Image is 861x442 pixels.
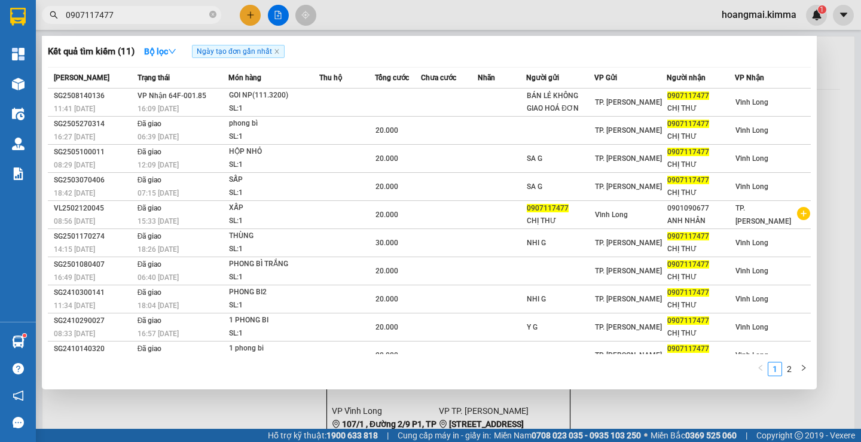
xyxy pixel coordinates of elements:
[229,145,319,158] div: HỘP NHỎ
[54,343,134,355] div: SG2410140320
[138,330,179,338] span: 16:57 [DATE]
[229,187,319,200] div: SL: 1
[375,211,398,219] span: 20.000
[667,148,709,156] span: 0907117477
[12,108,25,120] img: warehouse-icon
[595,98,662,106] span: TP. [PERSON_NAME]
[138,217,179,225] span: 15:33 [DATE]
[13,363,24,374] span: question-circle
[54,315,134,327] div: SG2410290027
[138,92,206,100] span: VP Nhận 64F-001.85
[12,167,25,180] img: solution-icon
[375,74,409,82] span: Tổng cước
[138,288,162,297] span: Đã giao
[12,138,25,150] img: warehouse-icon
[783,362,796,376] a: 2
[229,202,319,215] div: XẤP
[48,45,135,58] h3: Kết quả tìm kiếm ( 11 )
[12,78,25,90] img: warehouse-icon
[667,102,734,115] div: CHỊ THƯ
[138,316,162,325] span: Đã giao
[753,362,768,376] button: left
[138,232,162,240] span: Đã giao
[735,182,768,191] span: Vĩnh Long
[138,345,162,353] span: Đã giao
[229,299,319,312] div: SL: 1
[667,92,709,100] span: 0907117477
[375,323,398,331] span: 20.000
[735,204,791,225] span: TP. [PERSON_NAME]
[54,258,134,271] div: SG2501080407
[526,74,559,82] span: Người gửi
[138,204,162,212] span: Đã giao
[138,176,162,184] span: Đã giao
[667,260,709,269] span: 0907117477
[54,273,95,282] span: 16:49 [DATE]
[595,267,662,275] span: TP. [PERSON_NAME]
[138,74,170,82] span: Trạng thái
[667,299,734,312] div: CHỊ THƯ
[735,98,768,106] span: Vĩnh Long
[138,161,179,169] span: 12:09 [DATE]
[735,351,768,359] span: Vĩnh Long
[667,345,709,353] span: 0907117477
[595,239,662,247] span: TP. [PERSON_NAME]
[667,187,734,199] div: CHỊ THƯ
[54,202,134,215] div: VL2502120045
[375,154,398,163] span: 20.000
[229,130,319,144] div: SL: 1
[667,288,709,297] span: 0907117477
[135,42,186,61] button: Bộ lọcdown
[54,330,95,338] span: 08:33 [DATE]
[138,301,179,310] span: 18:04 [DATE]
[274,48,280,54] span: close
[12,48,25,60] img: dashboard-icon
[527,215,594,227] div: CHỊ THƯ
[138,189,179,197] span: 07:15 [DATE]
[228,74,261,82] span: Món hàng
[13,417,24,428] span: message
[527,204,569,212] span: 0907117477
[229,314,319,327] div: 1 PHONG BI
[667,74,706,82] span: Người nhận
[595,211,628,219] span: Vĩnh Long
[54,217,95,225] span: 08:56 [DATE]
[375,267,398,275] span: 20.000
[138,260,162,269] span: Đã giao
[796,362,811,376] button: right
[667,232,709,240] span: 0907117477
[375,182,398,191] span: 20.000
[667,215,734,227] div: ANH NHÂN
[667,271,734,284] div: CHỊ THƯ
[54,90,134,102] div: SG2508140136
[667,243,734,255] div: CHỊ THƯ
[54,133,95,141] span: 16:27 [DATE]
[735,126,768,135] span: Vĩnh Long
[753,362,768,376] li: Previous Page
[527,181,594,193] div: SA G
[138,105,179,113] span: 16:09 [DATE]
[527,321,594,334] div: Y G
[229,271,319,284] div: SL: 1
[54,230,134,243] div: SG2501170274
[595,351,662,359] span: TP. [PERSON_NAME]
[375,351,398,359] span: 20.000
[667,158,734,171] div: CHỊ THƯ
[527,153,594,165] div: SA G
[54,74,109,82] span: [PERSON_NAME]
[10,10,69,39] div: Vĩnh Long
[54,146,134,158] div: SG2505100011
[229,230,319,243] div: THÙNG
[54,301,95,310] span: 11:34 [DATE]
[54,118,134,130] div: SG2505270314
[144,47,176,56] strong: Bộ lọc
[12,336,25,348] img: warehouse-icon
[667,130,734,143] div: CHỊ THƯ
[595,182,662,191] span: TP. [PERSON_NAME]
[594,74,617,82] span: VP Gửi
[78,10,173,39] div: TP. [PERSON_NAME]
[527,90,594,115] div: BÁN LẺ KHÔNG GIAO HOÁ ĐƠN
[138,133,179,141] span: 06:39 [DATE]
[54,105,95,113] span: 11:41 [DATE]
[375,239,398,247] span: 30.000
